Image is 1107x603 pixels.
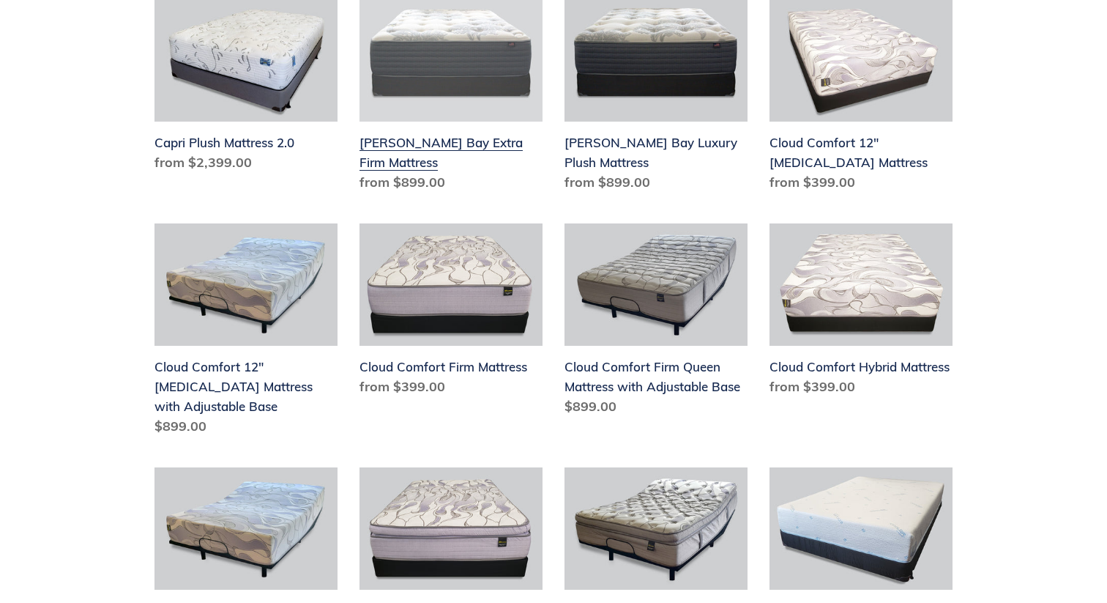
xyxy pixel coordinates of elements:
a: Cloud Comfort Firm Queen Mattress with Adjustable Base [564,223,748,422]
a: Cloud Comfort 12" Memory Foam Mattress with Adjustable Base [154,223,338,442]
a: Cloud Comfort Firm Mattress [359,223,543,402]
a: Cloud Comfort Hybrid Mattress [769,223,953,402]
